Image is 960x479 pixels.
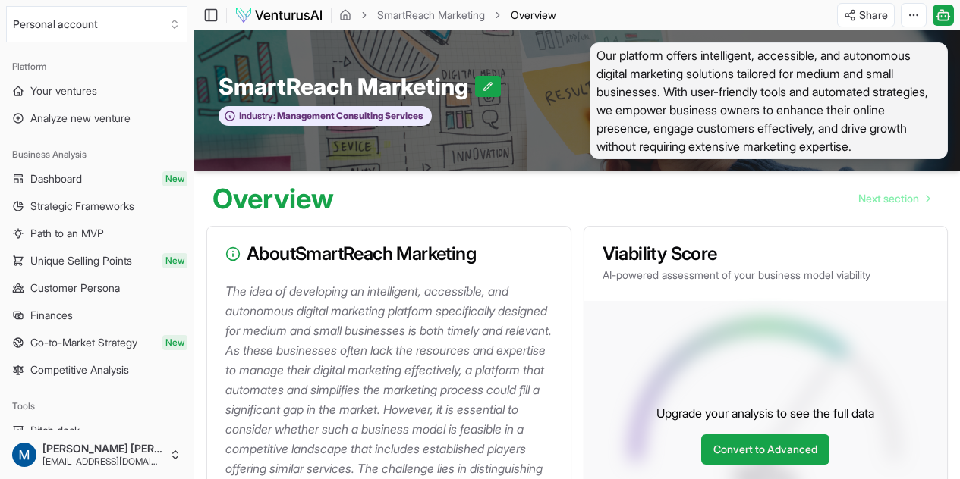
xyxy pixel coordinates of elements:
span: New [162,253,187,268]
a: SmartReach Marketing [377,8,485,23]
span: Management Consulting Services [275,110,423,122]
img: logo [234,6,323,24]
a: Finances [6,303,187,327]
a: Path to an MVP [6,221,187,246]
span: Next section [858,191,919,206]
span: [EMAIL_ADDRESS][DOMAIN_NAME] [42,456,163,468]
span: Strategic Frameworks [30,199,134,214]
a: Competitive Analysis [6,358,187,382]
span: Path to an MVP [30,226,104,241]
span: Industry: [239,110,275,122]
span: Your ventures [30,83,97,99]
a: Analyze new venture [6,106,187,130]
button: Industry:Management Consulting Services [219,106,432,127]
span: [PERSON_NAME] [PERSON_NAME] [42,442,163,456]
div: Tools [6,394,187,418]
h1: Overview [212,183,334,214]
a: Go to next page [846,183,942,214]
a: Convert to Advanced [701,434,829,465]
img: ACg8ocJRNlb5ZS-6LSRuDbj-rGch4BScJZRTuSe9A6tcTTksWx-6YA=s96-c [12,443,36,467]
span: Go-to-Market Strategy [30,335,137,350]
span: Pitch deck [30,423,80,438]
a: Strategic Frameworks [6,194,187,218]
p: AI-powered assessment of your business model viability [603,268,930,283]
h3: Viability Score [603,245,930,263]
span: Finances [30,308,73,323]
a: Unique Selling PointsNew [6,249,187,273]
span: New [162,171,187,186]
span: Unique Selling Points [30,253,132,268]
div: Business Analysis [6,142,187,167]
span: SmartReach Marketing [219,73,475,100]
span: New [162,335,187,350]
span: Competitive Analysis [30,362,129,377]
span: Dashboard [30,171,82,186]
span: Overview [511,8,556,23]
span: Analyze new venture [30,111,131,126]
button: Select an organization [6,6,187,42]
h3: About SmartReach Marketing [225,245,552,263]
button: [PERSON_NAME] [PERSON_NAME][EMAIL_ADDRESS][DOMAIN_NAME] [6,437,187,473]
nav: breadcrumb [339,8,556,23]
div: Platform [6,55,187,79]
a: DashboardNew [6,167,187,191]
nav: pagination [846,183,942,214]
span: Customer Persona [30,280,120,296]
a: Your ventures [6,79,187,103]
span: Our platform offers intelligent, accessible, and autonomous digital marketing solutions tailored ... [590,42,949,159]
button: Share [837,3,895,27]
span: Share [859,8,888,23]
p: Upgrade your analysis to see the full data [656,404,874,422]
a: Go-to-Market StrategyNew [6,330,187,355]
a: Pitch deck [6,418,187,443]
a: Customer Persona [6,276,187,300]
